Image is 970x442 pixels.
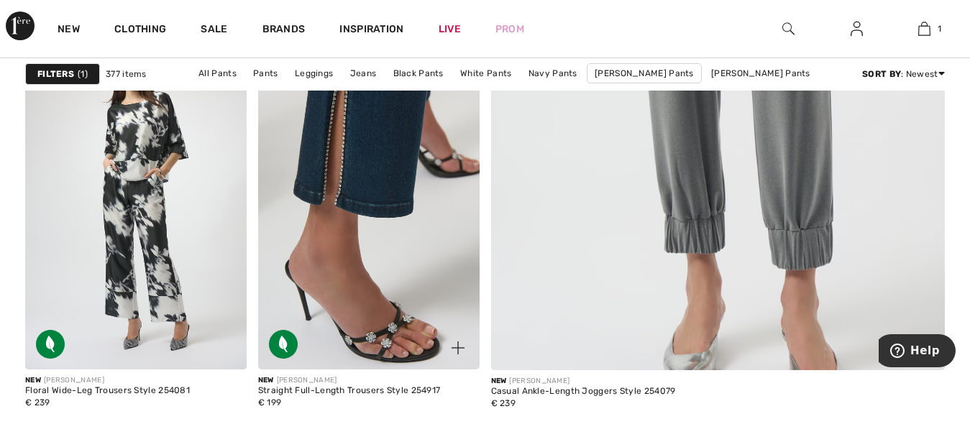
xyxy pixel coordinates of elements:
a: Sale [201,23,227,38]
span: New [25,376,41,385]
div: [PERSON_NAME] [258,375,441,386]
a: White Pants [453,64,518,83]
a: [PERSON_NAME] Pants [704,64,818,83]
img: Sustainable Fabric [36,330,65,359]
a: Clothing [114,23,166,38]
span: € 199 [258,397,282,408]
span: 1 [78,68,88,80]
span: 377 items [106,68,147,80]
img: plus_v2.svg [452,341,465,354]
div: [PERSON_NAME] [491,376,676,387]
a: Brands [262,23,306,38]
a: Jeans [343,64,384,83]
img: My Bag [918,20,930,37]
span: Inspiration [339,23,403,38]
a: 1 [892,20,958,37]
a: Navy Pants [521,64,585,83]
a: Black Pants [386,64,451,83]
img: Floral Wide-Leg Trousers Style 254081. Black/winter white [25,38,247,370]
a: All Pants [191,64,244,83]
img: My Info [851,20,863,37]
div: Floral Wide-Leg Trousers Style 254081 [25,386,190,396]
span: New [491,377,507,385]
span: 1 [938,22,941,35]
a: New [58,23,80,38]
span: € 239 [491,398,516,408]
div: : Newest [862,68,945,80]
div: [PERSON_NAME] [25,375,190,386]
a: Leggings [288,64,340,83]
span: New [258,376,274,385]
a: Straight Full-Length Trousers Style 254917. DARK DENIM BLUE [258,38,480,370]
img: search the website [782,20,795,37]
a: Sign In [839,20,874,38]
strong: Filters [37,68,74,80]
a: Prom [495,22,524,37]
a: [PERSON_NAME] Pants [587,63,702,83]
a: Live [439,22,461,37]
a: Pants [246,64,285,83]
span: € 239 [25,397,50,408]
img: Sustainable Fabric [269,330,298,359]
img: 1ère Avenue [6,11,35,40]
iframe: Opens a widget where you can find more information [879,334,956,370]
div: Straight Full-Length Trousers Style 254917 [258,386,441,396]
strong: Sort By [862,69,901,79]
div: Casual Ankle-Length Joggers Style 254079 [491,387,676,397]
